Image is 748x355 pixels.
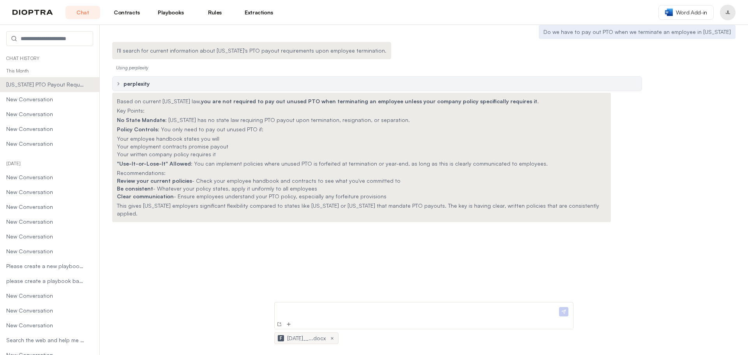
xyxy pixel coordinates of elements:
[6,321,85,329] span: New Conversation
[276,321,282,327] img: New Conversation
[117,135,219,142] span: Your employee handbook states you will
[117,126,158,132] strong: Policy Controls
[117,107,606,115] h2: Key Points:
[543,28,731,36] p: Do we have to pay out PTO when we terminate an employee in [US_STATE]
[6,95,85,103] span: New Conversation
[117,177,192,184] strong: Review your current policies
[109,6,144,19] a: Contracts
[6,218,85,226] span: New Conversation
[665,9,673,16] img: word
[329,335,335,341] button: ×
[286,321,292,327] img: Add Files
[6,247,85,255] span: New Conversation
[287,334,326,342] span: [DATE]__...docx
[153,6,188,19] a: Playbooks
[117,125,606,133] p: : You only need to pay out unused PTO if:
[12,10,53,15] img: logo
[6,292,85,300] span: New Conversation
[153,185,317,192] span: - Whatever your policy states, apply it uniformly to all employees
[117,116,606,124] p: : [US_STATE] has no state law requiring PTO payout upon termination, resignation, or separation.
[6,140,85,148] span: New Conversation
[117,97,606,105] p: Based on current [US_STATE] law, .
[6,233,85,240] span: New Conversation
[65,6,100,19] a: Chat
[201,98,537,104] strong: you are not required to pay out unused PTO when terminating an employee unless your company polic...
[285,320,293,328] button: Add Files
[117,47,386,55] p: I'll search for current information about [US_STATE]'s PTO payout requirements upon employee term...
[117,193,174,200] strong: Clear communication
[117,151,216,157] span: Your written company policy requires it
[6,203,85,211] span: New Conversation
[658,5,714,20] a: Word Add-in
[275,320,283,328] button: New Conversation
[6,262,85,270] span: Please create a new playbook for me titled "Genera...
[117,143,228,150] span: Your employment contracts promise payout
[6,55,93,62] p: Chat History
[6,173,85,181] span: New Conversation
[112,62,736,73] div: Using perplexity
[6,336,85,344] span: Search the web and help me answer this question: W...
[123,80,639,88] span: perplexity
[117,185,153,192] strong: Be consistent
[117,202,606,217] p: This gives [US_STATE] employers significant flexibility compared to states like [US_STATE] or [US...
[6,110,85,118] span: New Conversation
[174,193,386,200] span: - Ensure employees understand your PTO policy, especially any forfeiture provisions
[280,335,282,341] span: F
[6,188,85,196] span: New Conversation
[192,177,400,184] span: - Check your employee handbook and contracts to see what you've committed to
[6,277,85,285] span: please create a playbook based on this document
[6,81,85,88] span: [US_STATE] PTO Payout Requirements Upon Termination
[198,6,232,19] a: Rules
[6,125,85,133] span: New Conversation
[117,117,165,123] strong: No State Mandate
[676,9,707,16] span: Word Add-in
[720,5,736,20] button: Profile menu
[117,160,606,168] p: : You can implement policies where unused PTO is forfeited at termination or year-end, as long as...
[117,160,191,167] strong: "Use-It-or-Lose-It" Allowed
[6,307,85,314] span: New Conversation
[559,307,568,316] img: Send
[117,169,606,177] h2: Recommendations:
[242,6,276,19] a: Extractions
